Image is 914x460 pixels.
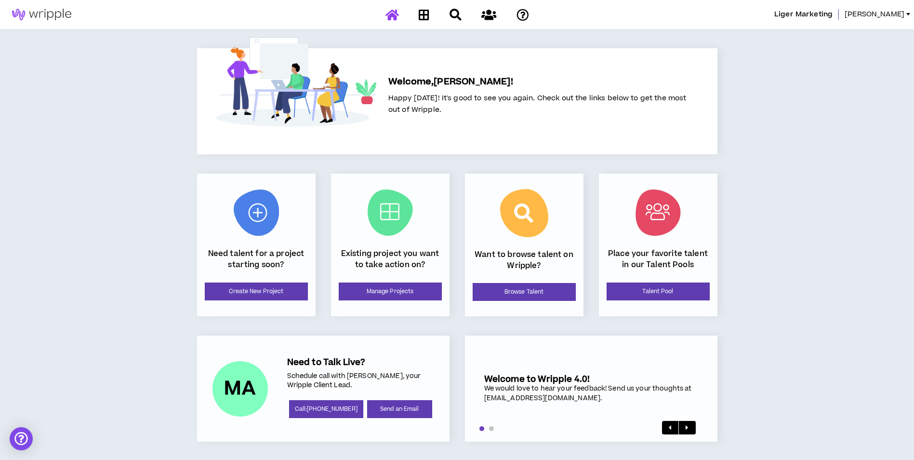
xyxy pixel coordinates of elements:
a: Manage Projects [339,283,442,300]
span: Liger Marketing [774,9,833,20]
a: Browse Talent [473,283,576,301]
img: Current Projects [368,189,413,236]
p: Want to browse talent on Wripple? [473,249,576,271]
p: Schedule call with [PERSON_NAME], your Wripple Client Lead. [287,372,434,391]
img: New Project [234,189,279,236]
p: Need talent for a project starting soon? [205,248,308,270]
div: MA [224,379,256,398]
h5: Need to Talk Live? [287,357,434,367]
a: Create New Project [205,283,308,300]
span: Happy [DATE]! It's good to see you again. Check out the links below to get the most out of Wripple. [388,93,687,115]
h5: Welcome to Wripple 4.0! [484,374,698,384]
div: Mason A. [212,361,268,417]
div: We would love to hear your feedback! Send us your thoughts at [EMAIL_ADDRESS][DOMAIN_NAME]. [484,384,698,403]
a: Talent Pool [607,283,710,300]
a: Call:[PHONE_NUMBER] [289,400,363,418]
span: [PERSON_NAME] [845,9,904,20]
a: Send an Email [367,400,432,418]
img: Talent Pool [636,189,681,236]
div: Open Intercom Messenger [10,427,33,450]
h5: Welcome, [PERSON_NAME] ! [388,75,687,89]
p: Existing project you want to take action on? [339,248,442,270]
p: Place your favorite talent in our Talent Pools [607,248,710,270]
